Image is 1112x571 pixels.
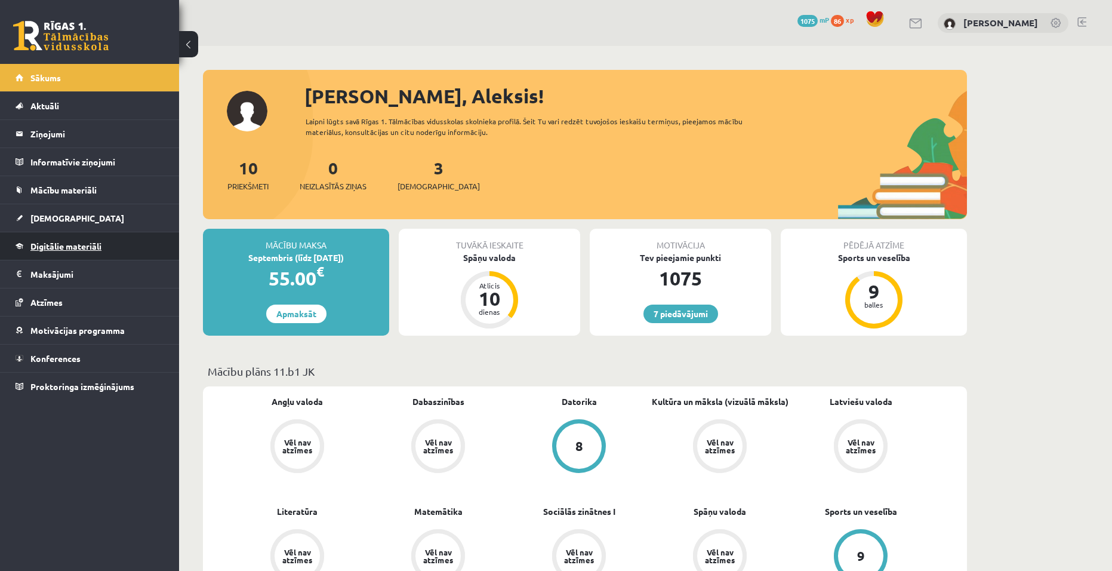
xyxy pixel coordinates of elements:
[643,305,718,323] a: 7 piedāvājumi
[590,229,771,251] div: Motivācija
[16,176,164,204] a: Mācību materiāli
[412,395,464,408] a: Dabaszinības
[208,363,962,379] p: Mācību plāns 11.b1 JK
[306,116,764,137] div: Laipni lūgts savā Rīgas 1. Tālmācības vidusskolas skolnieka profilā. Šeit Tu vari redzēt tuvojošo...
[703,438,737,454] div: Vēl nav atzīmes
[203,229,389,251] div: Mācību maksa
[781,251,967,330] a: Sports un veselība 9 balles
[16,148,164,176] a: Informatīvie ziņojumi
[831,15,844,27] span: 86
[16,204,164,232] a: [DEMOGRAPHIC_DATA]
[272,395,323,408] a: Angļu valoda
[30,353,81,364] span: Konferences
[590,264,771,293] div: 1075
[13,21,109,51] a: Rīgas 1. Tālmācības vidusskola
[203,264,389,293] div: 55.00
[856,282,892,301] div: 9
[16,120,164,148] a: Ziņojumi
[16,373,164,400] a: Proktoringa izmēģinājums
[16,232,164,260] a: Digitālie materiāli
[414,505,463,518] a: Matemātika
[368,419,509,475] a: Vēl nav atzīmes
[421,548,455,564] div: Vēl nav atzīmes
[944,18,956,30] img: Aleksis Āboliņš
[227,180,269,192] span: Priekšmeti
[590,251,771,264] div: Tev pieejamie punkti
[16,260,164,288] a: Maksājumi
[844,438,877,454] div: Vēl nav atzīmes
[562,395,597,408] a: Datorika
[16,288,164,316] a: Atzīmes
[266,305,326,323] a: Apmaksāt
[820,15,829,24] span: mP
[399,251,580,264] div: Spāņu valoda
[963,17,1038,29] a: [PERSON_NAME]
[300,180,366,192] span: Neizlasītās ziņas
[398,180,480,192] span: [DEMOGRAPHIC_DATA]
[857,549,865,563] div: 9
[16,92,164,119] a: Aktuāli
[30,325,125,336] span: Motivācijas programma
[649,419,790,475] a: Vēl nav atzīmes
[300,157,366,192] a: 0Neizlasītās ziņas
[562,548,596,564] div: Vēl nav atzīmes
[781,229,967,251] div: Pēdējā atzīme
[790,419,931,475] a: Vēl nav atzīmes
[472,282,507,289] div: Atlicis
[703,548,737,564] div: Vēl nav atzīmes
[30,213,124,223] span: [DEMOGRAPHIC_DATA]
[227,419,368,475] a: Vēl nav atzīmes
[575,440,583,453] div: 8
[509,419,649,475] a: 8
[781,251,967,264] div: Sports un veselība
[281,438,314,454] div: Vēl nav atzīmes
[316,263,324,280] span: €
[227,157,269,192] a: 10Priekšmeti
[30,260,164,288] legend: Maksājumi
[652,395,788,408] a: Kultūra un māksla (vizuālā māksla)
[830,395,892,408] a: Latviešu valoda
[30,185,97,195] span: Mācību materiāli
[304,82,967,110] div: [PERSON_NAME], Aleksis!
[16,317,164,344] a: Motivācijas programma
[30,100,59,111] span: Aktuāli
[30,72,61,83] span: Sākums
[543,505,615,518] a: Sociālās zinātnes I
[203,251,389,264] div: Septembris (līdz [DATE])
[694,505,746,518] a: Spāņu valoda
[398,157,480,192] a: 3[DEMOGRAPHIC_DATA]
[16,64,164,91] a: Sākums
[825,505,897,518] a: Sports un veselība
[277,505,318,518] a: Literatūra
[399,229,580,251] div: Tuvākā ieskaite
[30,241,101,251] span: Digitālie materiāli
[831,15,860,24] a: 86 xp
[281,548,314,564] div: Vēl nav atzīmes
[30,381,134,392] span: Proktoringa izmēģinājums
[472,289,507,308] div: 10
[797,15,829,24] a: 1075 mP
[30,120,164,148] legend: Ziņojumi
[30,297,63,308] span: Atzīmes
[30,148,164,176] legend: Informatīvie ziņojumi
[797,15,818,27] span: 1075
[421,438,455,454] div: Vēl nav atzīmes
[472,308,507,315] div: dienas
[399,251,580,330] a: Spāņu valoda Atlicis 10 dienas
[846,15,854,24] span: xp
[16,345,164,372] a: Konferences
[856,301,892,308] div: balles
